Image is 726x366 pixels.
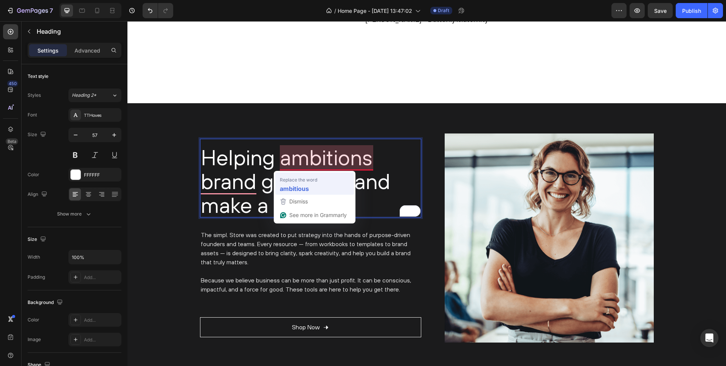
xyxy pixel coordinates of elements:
button: Show more [28,207,121,221]
div: Width [28,254,40,261]
div: Keywords by Traffic [84,45,127,50]
div: Align [28,189,49,200]
div: Size [28,234,48,245]
span: Draft [438,7,449,14]
img: website_grey.svg [12,20,18,26]
div: Size [28,130,48,140]
div: v 4.0.25 [21,12,37,18]
div: Color [28,316,39,323]
div: FFFFFF [84,172,119,178]
div: Font [28,112,37,118]
img: tab_keywords_by_traffic_grey.svg [75,44,81,50]
div: Styles [28,92,41,99]
div: Show more [57,210,92,218]
img: logo_orange.svg [12,12,18,18]
div: Domain: [DOMAIN_NAME] [20,20,83,26]
div: Background [28,298,64,308]
div: Padding [28,274,45,281]
p: Shop Now [164,301,192,312]
span: Home Page - [DATE] 13:47:02 [338,7,412,15]
p: Advanced [74,47,100,54]
div: Color [28,171,39,178]
button: Save [648,3,673,18]
div: Undo/Redo [143,3,173,18]
span: Heading 2* [72,92,96,99]
button: 7 [3,3,56,18]
button: Publish [676,3,707,18]
button: Heading 2* [68,88,121,102]
span: Save [654,8,667,14]
img: gempages_580880049272521299-d3ce7360-e38f-49e0-a92d-c044061751cb.png [317,112,526,321]
div: 450 [7,81,18,87]
p: 7 [50,6,53,15]
div: Add... [84,317,119,324]
img: tab_domain_overview_orange.svg [20,44,26,50]
input: Auto [69,250,121,264]
div: Open Intercom Messenger [700,329,718,347]
div: Add... [84,274,119,281]
div: Add... [84,337,119,343]
div: Publish [682,7,701,15]
p: Heading [37,27,118,36]
div: Text style [28,73,48,80]
div: TTHoves [84,112,119,119]
p: Settings [37,47,59,54]
iframe: To enrich screen reader interactions, please activate Accessibility in Grammarly extension settings [127,21,726,366]
div: Domain Overview [29,45,68,50]
span: / [334,7,336,15]
div: Beta [6,138,18,144]
div: Image [28,336,41,343]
